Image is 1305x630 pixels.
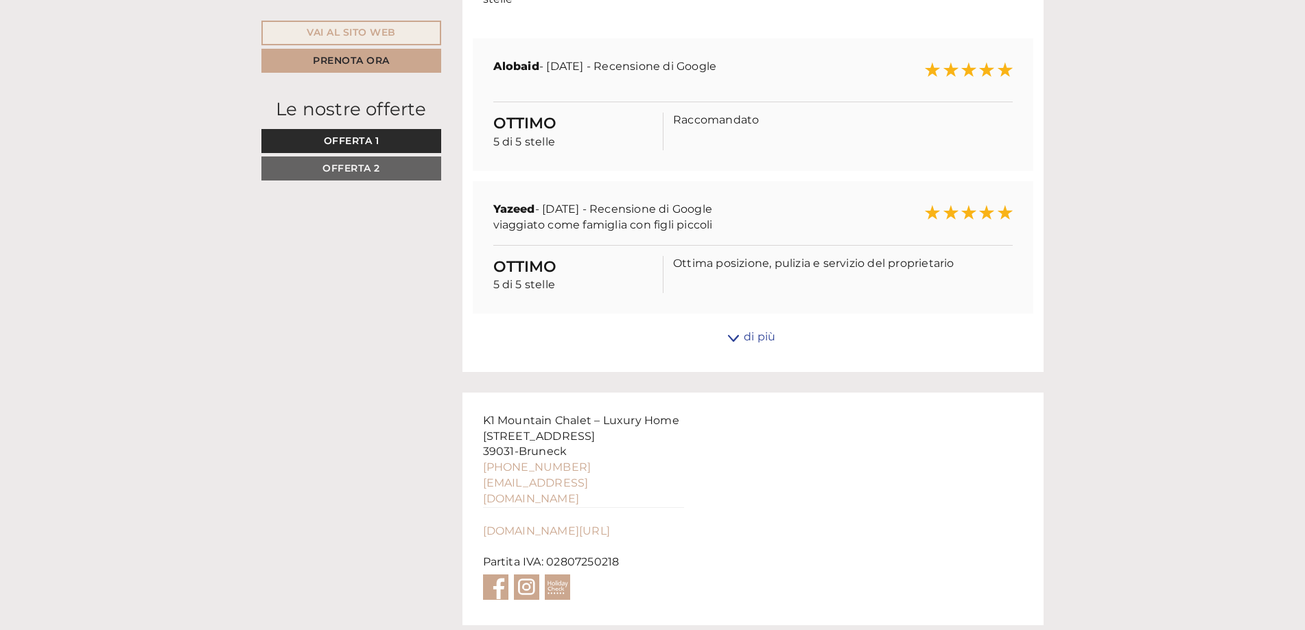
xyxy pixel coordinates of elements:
div: Raccomandato [663,113,1023,150]
div: 5 di 5 stelle [483,256,663,293]
a: [DOMAIN_NAME][URL] [483,524,611,537]
span: Offerta 2 [322,162,380,174]
div: viaggiato come famiglia con figli piccoli [493,218,833,233]
a: Vai al sito web [261,21,441,45]
div: Ottimo [493,256,652,277]
span: [STREET_ADDRESS] [483,430,596,443]
div: Le nostre offerte [261,97,441,122]
div: - [DATE] - Recensione di Google [483,59,843,75]
span: : 02807250218 [541,555,620,568]
strong: Yazeed [493,202,535,215]
div: Ottima posizione, pulizia e servizio del proprietario [663,256,1023,293]
a: [EMAIL_ADDRESS][DOMAIN_NAME] [483,476,589,505]
a: Prenota ora [261,49,441,73]
span: K1 Mountain Chalet – Luxury Home [483,414,679,427]
div: 5 di 5 stelle [483,113,663,150]
div: - Partita IVA [462,393,705,625]
div: di più [462,324,1044,351]
a: [PHONE_NUMBER] [483,460,591,474]
span: Offerta 1 [324,135,379,147]
span: 39031 [483,445,515,458]
strong: Alobaid [493,60,539,73]
div: - [DATE] - Recensione di Google [483,202,843,233]
span: Bruneck [519,445,567,458]
div: Ottimo [493,113,652,134]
